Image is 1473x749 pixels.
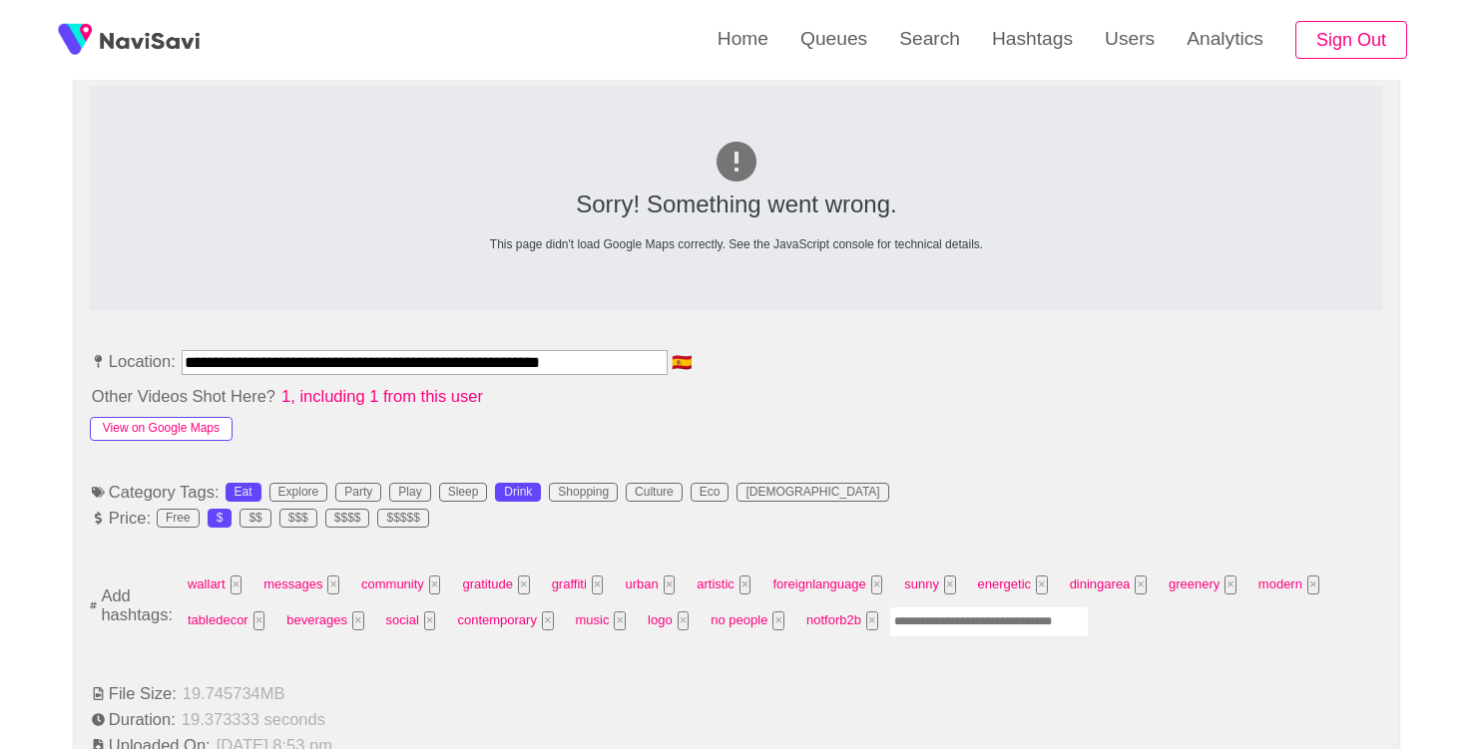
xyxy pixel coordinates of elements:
span: tabledecor [182,605,270,636]
button: Tag at index 4 with value 11325 focussed. Press backspace to remove [592,575,604,594]
input: Enter tag here and press return [889,606,1089,637]
div: Play [398,486,421,500]
span: contemporary [451,605,559,636]
span: music [570,605,633,636]
div: $$$$ [334,512,361,526]
button: Tag at index 0 with value 24890 focussed. Press backspace to remove [231,575,243,594]
span: artistic [691,569,756,600]
div: Drink [504,486,532,500]
span: notforb2b [800,605,884,636]
span: Duration: [90,710,178,729]
div: Culture [635,486,674,500]
span: File Size: [90,684,179,703]
button: Tag at index 1 with value 184478 focussed. Press backspace to remove [327,575,339,594]
button: View on Google Maps [90,417,233,441]
div: Shopping [558,486,609,500]
span: modern [1252,569,1325,600]
span: no people [705,605,790,636]
span: messages [257,569,345,600]
button: Tag at index 5 with value 2462 focussed. Press backspace to remove [664,575,676,594]
div: $$$$$ [386,512,419,526]
span: 19.745734 MB [181,684,287,703]
div: Sleep [448,486,479,500]
div: Sorry! Something went wrong. [224,190,1248,218]
div: $$ [248,512,261,526]
span: beverages [280,605,369,636]
div: [DEMOGRAPHIC_DATA] [745,486,879,500]
button: Tag at index 3 with value 334979 focussed. Press backspace to remove [518,575,530,594]
img: fireSpot [100,30,200,50]
span: Price: [90,509,153,528]
button: Tag at index 8 with value 2310 focussed. Press backspace to remove [944,575,956,594]
div: Explore [278,486,319,500]
span: graffiti [546,569,610,600]
button: Tag at index 13 with value 15888 focussed. Press backspace to remove [253,611,265,630]
img: fireSpot [50,15,100,65]
span: logo [642,605,695,636]
span: social [380,605,442,636]
span: energetic [972,569,1054,600]
button: Tag at index 6 with value 2895 focussed. Press backspace to remove [739,575,751,594]
div: Eat [235,486,252,500]
div: $$$ [288,512,308,526]
button: Tag at index 20 with value 1603864 focussed. Press backspace to remove [866,611,878,630]
span: Other Videos Shot Here? [90,387,277,406]
span: foreignlanguage [766,569,888,600]
button: Tag at index 10 with value 7797 focussed. Press backspace to remove [1135,575,1147,594]
div: Eco [700,486,721,500]
button: Tag at index 18 with value 53850 focussed. Press backspace to remove [678,611,690,630]
button: Tag at index 16 with value 2320 focussed. Press backspace to remove [542,611,554,630]
span: Add hashtags: [99,586,175,624]
span: gratitude [456,569,535,600]
div: $ [217,512,224,526]
button: Tag at index 7 with value 9806 focussed. Press backspace to remove [871,575,883,594]
button: Tag at index 17 with value 5917 focussed. Press backspace to remove [614,611,626,630]
span: Category Tags: [90,483,222,502]
button: Tag at index 14 with value 2494 focussed. Press backspace to remove [352,611,364,630]
button: Tag at index 19 with value 1716464 focussed. Press backspace to remove [772,611,784,630]
div: Free [166,512,191,526]
button: Tag at index 12 with value 2390 focussed. Press backspace to remove [1307,575,1319,594]
span: diningarea [1064,569,1153,600]
span: wallart [182,569,247,600]
div: This page didn't load Google Maps correctly. See the JavaScript console for technical details. [224,238,1248,252]
button: Tag at index 2 with value 2664 focussed. Press backspace to remove [429,575,441,594]
span: greenery [1163,569,1242,600]
button: Tag at index 15 with value 2294 focussed. Press backspace to remove [424,611,436,630]
span: 19.373333 seconds [180,710,327,729]
span: Location: [90,352,178,371]
span: 1, including 1 from this user [279,387,485,406]
button: Sign Out [1295,21,1407,60]
button: Tag at index 11 with value 2516 focussed. Press backspace to remove [1225,575,1236,594]
span: urban [619,569,681,600]
span: sunny [898,569,961,600]
a: View on Google Maps [90,417,233,436]
button: Tag at index 9 with value 2416 focussed. Press backspace to remove [1036,575,1048,594]
span: community [355,569,446,600]
div: Party [344,486,372,500]
span: 🇪🇸 [670,355,695,372]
